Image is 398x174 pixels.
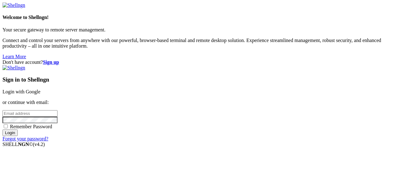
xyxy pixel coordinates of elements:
[2,54,26,59] a: Learn More
[2,38,396,49] p: Connect and control your servers from anywhere with our powerful, browser-based terminal and remo...
[10,124,52,129] span: Remember Password
[2,110,58,117] input: Email address
[2,89,40,94] a: Login with Google
[2,27,396,33] p: Your secure gateway to remote server management.
[2,76,396,83] h3: Sign in to Shellngn
[2,136,48,141] a: Forgot your password?
[2,15,396,20] h4: Welcome to Shellngn!
[2,142,45,147] span: SHELL ©
[4,124,8,128] input: Remember Password
[2,65,25,71] img: Shellngn
[2,100,396,105] p: or continue with email:
[33,142,45,147] span: 4.2.0
[18,142,29,147] b: NGN
[2,129,18,136] input: Login
[2,59,396,65] div: Don't have account?
[43,59,59,65] a: Sign up
[2,2,25,8] img: Shellngn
